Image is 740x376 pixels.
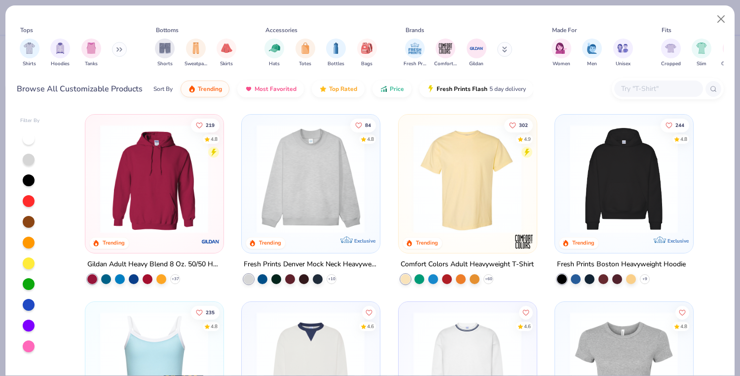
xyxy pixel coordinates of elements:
[390,85,404,93] span: Price
[401,258,534,270] div: Comfort Colors Adult Heavyweight T-Shirt
[404,39,426,68] button: filter button
[434,39,457,68] div: filter for Comfort Colors
[312,81,365,97] button: Top Rated
[434,60,457,68] span: Comfort Colors
[296,39,315,68] button: filter button
[408,125,526,233] img: 029b8af0-80e6-406f-9fdc-fdf898547912
[617,42,629,54] img: Unisex Image
[404,60,426,68] span: Fresh Prints
[81,39,101,68] button: filter button
[419,81,533,97] button: Fresh Prints Flash5 day delivery
[661,39,681,68] button: filter button
[213,125,331,233] img: a164e800-7022-4571-a324-30c76f641635
[191,118,220,132] button: Like
[552,39,571,68] div: filter for Women
[582,39,602,68] div: filter for Men
[519,305,533,319] button: Like
[438,41,453,56] img: Comfort Colors Image
[237,81,304,97] button: Most Favorited
[467,39,486,68] button: filter button
[357,39,377,68] button: filter button
[361,42,372,54] img: Bags Image
[23,60,36,68] span: Shirts
[264,39,284,68] div: filter for Hats
[661,60,681,68] span: Cropped
[667,237,689,244] span: Exclusive
[87,258,222,270] div: Gildan Adult Heavy Blend 8 Oz. 50/50 Hooded Sweatshirt
[85,60,98,68] span: Tanks
[613,39,633,68] div: filter for Unisex
[616,60,630,68] span: Unisex
[365,123,371,127] span: 84
[86,42,97,54] img: Tanks Image
[526,125,644,233] img: e55d29c3-c55d-459c-bfd9-9b1c499ab3c6
[484,276,492,282] span: + 60
[552,26,577,35] div: Made For
[181,81,229,97] button: Trending
[319,85,327,93] img: TopRated.gif
[696,42,707,54] img: Slim Image
[155,39,175,68] div: filter for Shorts
[185,39,207,68] div: filter for Sweatpants
[244,258,378,270] div: Fresh Prints Denver Mock Neck Heavyweight Sweatshirt
[329,85,357,93] span: Top Rated
[188,85,196,93] img: trending.gif
[326,39,346,68] div: filter for Bottles
[269,42,280,54] img: Hats Image
[156,26,179,35] div: Bottoms
[299,60,311,68] span: Totes
[519,123,528,127] span: 302
[198,85,222,93] span: Trending
[361,60,372,68] span: Bags
[524,323,531,330] div: 4.6
[680,323,687,330] div: 4.8
[55,42,66,54] img: Hoodies Image
[328,60,344,68] span: Bottles
[427,85,435,93] img: flash.gif
[95,125,213,233] img: 01756b78-01f6-4cc6-8d8a-3c30c1a0c8ac
[252,125,370,233] img: f5d85501-0dbb-4ee4-b115-c08fa3845d83
[665,42,676,54] img: Cropped Image
[620,83,696,94] input: Try "T-Shirt"
[662,26,671,35] div: Fits
[692,39,711,68] div: filter for Slim
[265,26,297,35] div: Accessories
[159,42,171,54] img: Shorts Image
[206,310,215,315] span: 235
[613,39,633,68] button: filter button
[217,39,236,68] div: filter for Skirts
[552,39,571,68] button: filter button
[372,81,411,97] button: Price
[407,41,422,56] img: Fresh Prints Image
[555,42,567,54] img: Women Image
[220,60,233,68] span: Skirts
[404,39,426,68] div: filter for Fresh Prints
[469,41,484,56] img: Gildan Image
[20,117,40,125] div: Filter By
[211,323,218,330] div: 4.8
[20,39,39,68] button: filter button
[697,60,706,68] span: Slim
[185,60,207,68] span: Sweatpants
[17,83,143,95] div: Browse All Customizable Products
[20,39,39,68] div: filter for Shirts
[642,276,647,282] span: + 9
[50,39,70,68] div: filter for Hoodies
[553,60,570,68] span: Women
[50,39,70,68] button: filter button
[362,305,376,319] button: Like
[171,276,179,282] span: + 37
[557,258,686,270] div: Fresh Prints Boston Heavyweight Hoodie
[20,26,33,35] div: Tops
[406,26,424,35] div: Brands
[712,10,731,29] button: Close
[514,231,533,251] img: Comfort Colors logo
[331,42,341,54] img: Bottles Image
[469,60,483,68] span: Gildan
[81,39,101,68] div: filter for Tanks
[157,60,173,68] span: Shorts
[661,118,689,132] button: Like
[155,39,175,68] button: filter button
[357,39,377,68] div: filter for Bags
[211,135,218,143] div: 4.8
